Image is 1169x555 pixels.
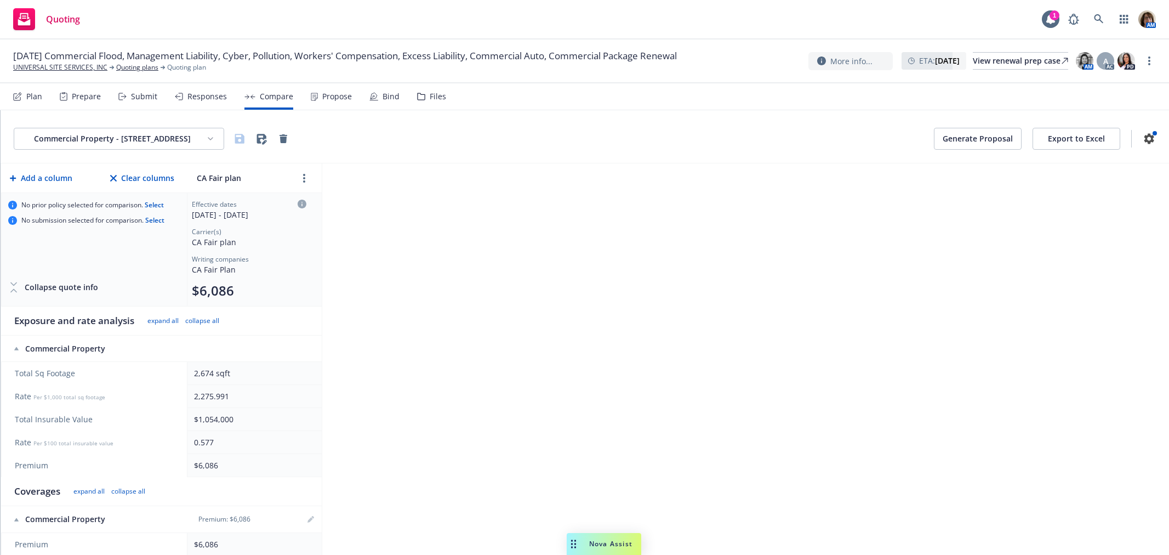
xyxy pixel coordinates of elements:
button: Collapse quote info [8,276,98,298]
span: Premium [15,539,176,550]
div: $6,086 [194,539,311,550]
div: Commercial Property - [STREET_ADDRESS] [23,133,202,144]
a: Quoting plans [116,63,158,72]
span: Per $1,000 total sq footage [33,393,105,401]
div: 2,674 sqft [194,367,311,379]
div: [DATE] - [DATE] [192,209,306,220]
div: Drag to move [567,533,580,555]
span: Premium [15,460,176,471]
a: Search [1088,8,1110,30]
div: $1,054,000 [194,414,311,425]
div: Click to edit column carrier quote details [192,200,306,220]
span: Rate [15,437,176,448]
span: [DATE] Commercial Flood, Management Liability, Cyber, Pollution, Workers' Compensation, Excess Li... [13,49,677,63]
strong: [DATE] [935,55,960,66]
div: Total premium (click to edit billing info) [192,282,306,299]
button: Commercial Property - [STREET_ADDRESS] [14,128,224,150]
div: CA Fair plan [192,236,306,248]
span: ETA : [919,55,960,66]
a: UNIVERSAL SITE SERVICES, INC [13,63,107,72]
button: More info... [808,52,893,70]
span: Quoting plan [167,63,206,72]
span: More info... [830,55,873,67]
div: 0.577 [194,437,311,448]
button: Nova Assist [567,533,641,555]
span: Per $100 total insurable value [33,439,113,447]
a: more [298,172,311,185]
div: Propose [322,92,352,101]
div: Commercial Property [14,343,176,354]
div: Submit [131,92,157,101]
button: Generate Proposal [934,128,1022,150]
a: View renewal prep case [973,52,1068,70]
div: Prepare [72,92,101,101]
span: A [1103,55,1108,67]
button: Add a column [8,167,75,189]
div: Exposure and rate analysis [14,314,134,327]
div: Coverages [14,485,60,498]
div: Compare [260,92,293,101]
div: Plan [26,92,42,101]
div: 1 [1050,10,1059,20]
a: editPencil [304,513,317,526]
span: Total Sq Footage [15,368,176,379]
div: View renewal prep case [973,53,1068,69]
div: Carrier(s) [192,227,306,236]
button: Export to Excel [1033,128,1120,150]
a: Switch app [1113,8,1135,30]
a: more [1143,54,1156,67]
span: Rate [15,391,176,402]
div: Writing companies [192,254,306,264]
button: collapse all [111,487,145,496]
span: No submission selected for comparison. [21,216,164,225]
img: photo [1117,52,1135,70]
span: Nova Assist [589,539,632,548]
div: Effective dates [192,200,306,209]
span: Quoting [46,15,80,24]
div: 2,275.991 [194,390,311,402]
span: No prior policy selected for comparison. [21,201,164,209]
button: expand all [147,316,179,325]
button: collapse all [185,316,219,325]
input: CA Fair plan [194,170,293,186]
div: Premium: $6,086 [192,515,257,524]
button: $6,086 [192,282,234,299]
button: Clear columns [108,167,176,189]
img: photo [1076,52,1093,70]
div: $6,086 [194,460,311,471]
div: CA Fair Plan [192,264,306,275]
div: Files [430,92,446,101]
div: Bind [383,92,400,101]
div: Commercial Property [14,514,176,525]
img: photo [1138,10,1156,28]
div: Responses [187,92,227,101]
button: expand all [73,487,105,496]
a: Quoting [9,4,84,35]
a: Report a Bug [1063,8,1085,30]
span: Total Insurable Value [15,414,176,425]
